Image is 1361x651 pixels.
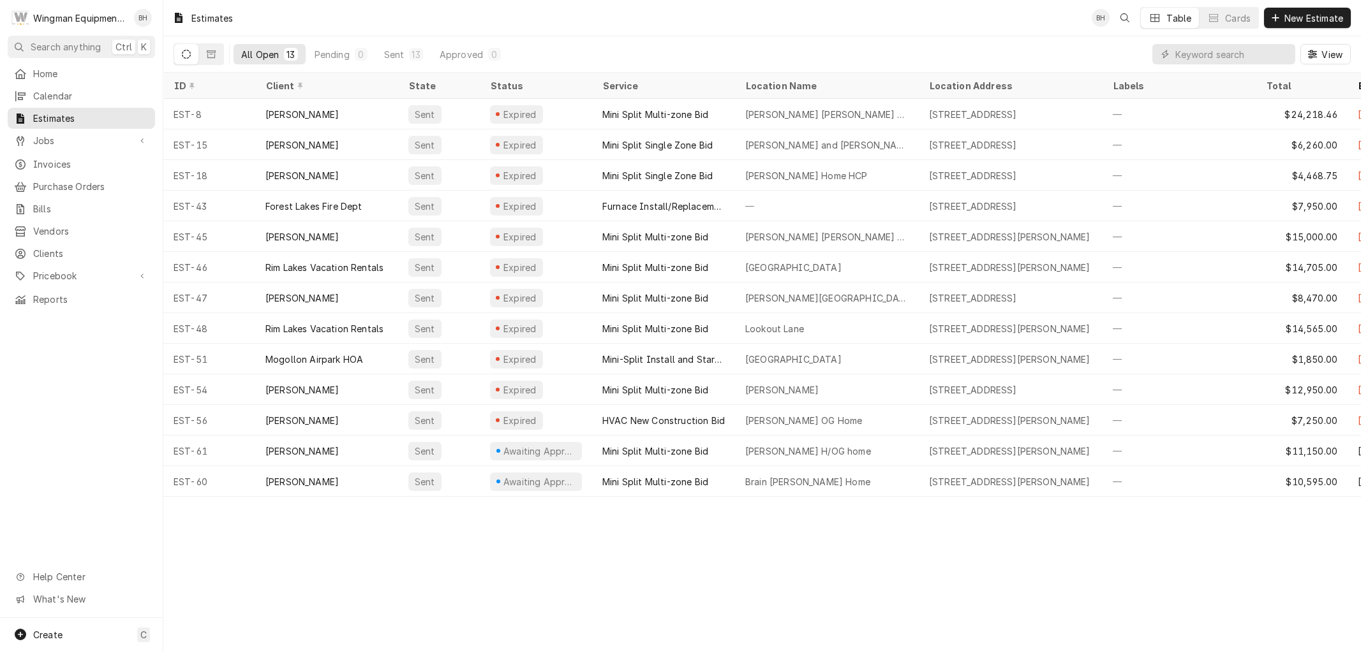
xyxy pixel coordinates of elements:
div: EST-43 [163,191,255,221]
div: $7,250.00 [1256,405,1348,435]
div: — [1103,252,1256,282]
div: [PERSON_NAME] Home HCP [745,169,868,182]
button: Open search [1115,8,1135,28]
div: [GEOGRAPHIC_DATA] [745,261,842,274]
div: Rim Lakes Vacation Rentals [265,261,383,274]
div: [STREET_ADDRESS] [929,291,1017,305]
div: Expired [502,322,538,335]
div: Sent [413,108,436,121]
div: — [1103,160,1256,191]
div: Expired [502,291,538,305]
div: [PERSON_NAME] [265,138,339,152]
div: $1,850.00 [1256,344,1348,374]
div: [STREET_ADDRESS] [929,108,1017,121]
div: All Open [241,48,279,61]
div: Sent [413,444,436,458]
div: Service [602,79,722,92]
div: [PERSON_NAME] and [PERSON_NAME][GEOGRAPHIC_DATA] Cabin [745,138,909,152]
div: Expired [502,383,538,397]
div: State [408,79,470,92]
div: 13 [412,48,420,61]
span: C [140,628,147,641]
div: Status [490,79,579,92]
div: Brain [PERSON_NAME] Home [745,475,870,488]
div: Wingman Equipment Solutions [33,11,127,25]
div: [PERSON_NAME] [265,169,339,182]
div: Mini Split Multi-zone Bid [602,108,708,121]
div: Mini Split Multi-zone Bid [602,230,708,244]
div: [PERSON_NAME] [265,414,339,427]
div: EST-60 [163,466,255,497]
div: — [1103,282,1256,313]
div: EST-47 [163,282,255,313]
span: Vendors [33,224,149,238]
div: Expired [502,200,538,213]
div: [STREET_ADDRESS][PERSON_NAME] [929,444,1090,458]
div: 13 [286,48,295,61]
input: Keyword search [1175,44,1289,64]
div: Brady Hale's Avatar [134,9,152,27]
div: Expired [502,230,538,244]
button: New Estimate [1264,8,1351,28]
div: $15,000.00 [1256,221,1348,252]
span: Estimates [33,112,149,125]
div: [GEOGRAPHIC_DATA] [745,353,842,366]
div: Sent [413,291,436,305]
div: Sent [413,353,436,366]
div: BH [1092,9,1110,27]
span: K [141,40,147,54]
div: [PERSON_NAME] [PERSON_NAME] Home [745,230,909,244]
div: Sent [413,383,436,397]
div: [PERSON_NAME][GEOGRAPHIC_DATA] Home [745,291,909,305]
div: EST-8 [163,99,255,129]
div: Labels [1113,79,1246,92]
span: Bills [33,202,149,216]
div: Sent [413,322,436,335]
div: Location Name [745,79,906,92]
div: $8,470.00 [1256,282,1348,313]
div: EST-61 [163,435,255,466]
a: Estimates [8,108,155,129]
div: [PERSON_NAME] [265,230,339,244]
span: Help Center [33,570,147,583]
div: $14,565.00 [1256,313,1348,344]
div: Mini Split Single Zone Bid [602,138,713,152]
div: Awaiting Approval [502,444,577,458]
a: Calendar [8,85,155,106]
div: Sent [413,138,436,152]
div: [PERSON_NAME] H/OG home [745,444,871,458]
div: [STREET_ADDRESS] [929,138,1017,152]
div: EST-45 [163,221,255,252]
div: Cards [1225,11,1251,25]
div: Sent [413,475,436,488]
div: [STREET_ADDRESS][PERSON_NAME] [929,414,1090,427]
div: Expired [502,108,538,121]
div: Expired [502,138,538,152]
div: — [1103,374,1256,405]
div: Sent [413,261,436,274]
div: EST-54 [163,374,255,405]
div: HVAC New Construction Bid [602,414,725,427]
span: What's New [33,592,147,606]
div: $7,950.00 [1256,191,1348,221]
div: — [1103,221,1256,252]
div: [STREET_ADDRESS] [929,200,1017,213]
div: Forest Lakes Fire Dept [265,200,362,213]
a: Go to Pricebook [8,265,155,286]
div: [PERSON_NAME] [265,475,339,488]
a: Go to What's New [8,589,155,610]
span: Reports [33,293,149,306]
a: Reports [8,289,155,310]
div: EST-15 [163,129,255,160]
div: $14,705.00 [1256,252,1348,282]
span: Invoices [33,157,149,171]
div: Mini Split Multi-zone Bid [602,291,708,305]
div: $6,260.00 [1256,129,1348,160]
div: Total [1266,79,1335,92]
div: Table [1166,11,1191,25]
div: EST-56 [163,405,255,435]
a: Purchase Orders [8,176,155,197]
button: Search anythingCtrlK [8,36,155,58]
div: Mini Split Multi-zone Bid [602,383,708,397]
a: Invoices [8,154,155,175]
